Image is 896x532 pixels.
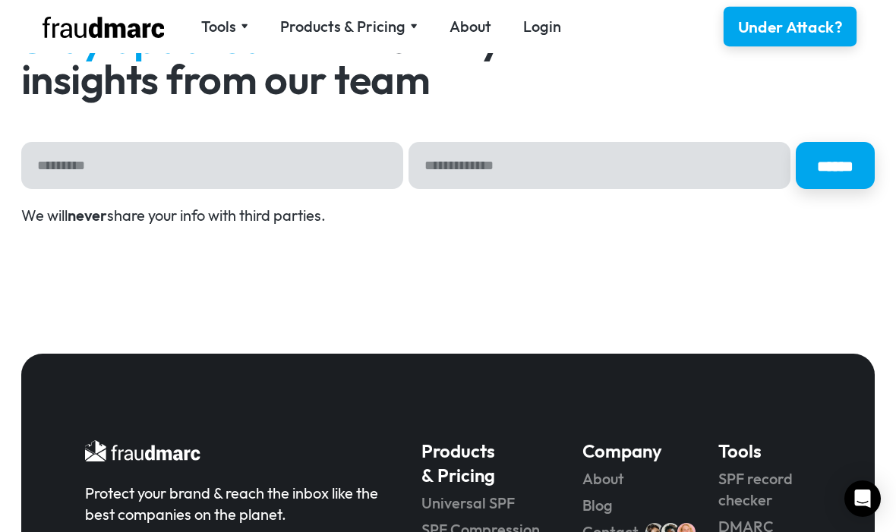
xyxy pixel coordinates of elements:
[280,16,405,37] div: Products & Pricing
[523,16,561,37] a: Login
[582,495,676,516] a: Blog
[280,16,418,37] div: Products & Pricing
[21,17,567,99] h2: with monthly insights from our team
[582,468,676,490] a: About
[201,16,248,37] div: Tools
[68,206,107,225] strong: never
[718,468,812,511] a: SPF record checker
[450,16,491,37] a: About
[21,205,875,226] div: We will share your info with third parties.
[724,7,857,47] a: Under Attack?
[21,142,875,189] form: Subscribe Form 1
[201,16,236,37] div: Tools
[844,480,881,517] div: Open Intercom Messenger
[738,16,843,38] div: Under Attack?
[421,493,540,514] a: Universal SPF
[421,439,540,487] h5: Products & Pricing
[85,483,379,525] div: Protect your brand & reach the inbox like the best companies on the planet.
[582,439,676,463] h5: Company
[718,439,812,463] h5: Tools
